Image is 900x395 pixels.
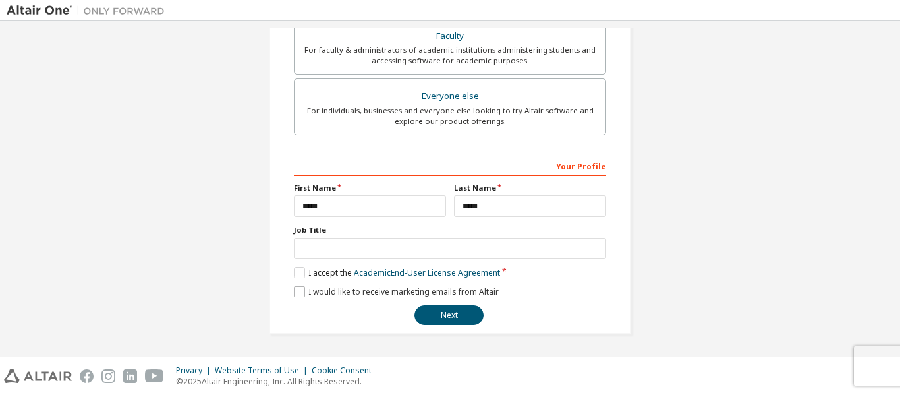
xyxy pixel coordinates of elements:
[302,106,598,127] div: For individuals, businesses and everyone else looking to try Altair software and explore our prod...
[294,267,500,278] label: I accept the
[302,87,598,106] div: Everyone else
[312,365,380,376] div: Cookie Consent
[302,27,598,46] div: Faculty
[294,286,499,297] label: I would like to receive marketing emails from Altair
[145,369,164,383] img: youtube.svg
[302,45,598,66] div: For faculty & administrators of academic institutions administering students and accessing softwa...
[454,183,606,193] label: Last Name
[294,155,606,176] div: Your Profile
[414,305,484,325] button: Next
[80,369,94,383] img: facebook.svg
[101,369,115,383] img: instagram.svg
[176,376,380,387] p: © 2025 Altair Engineering, Inc. All Rights Reserved.
[4,369,72,383] img: altair_logo.svg
[176,365,215,376] div: Privacy
[7,4,171,17] img: Altair One
[294,225,606,235] label: Job Title
[354,267,500,278] a: Academic End-User License Agreement
[123,369,137,383] img: linkedin.svg
[294,183,446,193] label: First Name
[215,365,312,376] div: Website Terms of Use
